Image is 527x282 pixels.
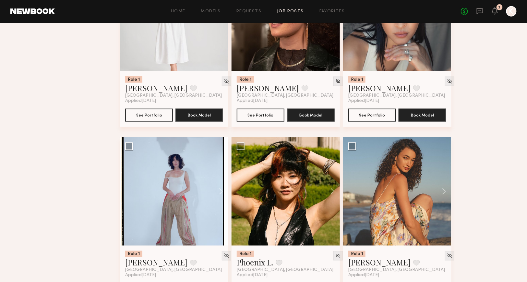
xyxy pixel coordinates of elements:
[236,9,261,14] a: Requests
[399,109,446,122] button: Book Model
[348,98,446,104] div: Applied [DATE]
[447,79,452,84] img: Unhide Model
[237,76,254,83] div: Role 1
[125,76,142,83] div: Role 1
[348,83,411,93] a: [PERSON_NAME]
[237,268,333,273] span: [GEOGRAPHIC_DATA], [GEOGRAPHIC_DATA]
[201,9,221,14] a: Models
[348,273,446,278] div: Applied [DATE]
[224,79,229,84] img: Unhide Model
[335,253,341,259] img: Unhide Model
[237,98,335,104] div: Applied [DATE]
[348,268,445,273] span: [GEOGRAPHIC_DATA], [GEOGRAPHIC_DATA]
[506,6,517,17] a: K
[125,83,187,93] a: [PERSON_NAME]
[287,112,335,117] a: Book Model
[348,109,396,122] button: See Portfolio
[335,79,341,84] img: Unhide Model
[348,93,445,98] span: [GEOGRAPHIC_DATA], [GEOGRAPHIC_DATA]
[277,9,304,14] a: Job Posts
[348,251,365,257] div: Role 1
[171,9,186,14] a: Home
[125,251,142,257] div: Role 1
[399,112,446,117] a: Book Model
[125,257,187,268] a: [PERSON_NAME]
[125,268,222,273] span: [GEOGRAPHIC_DATA], [GEOGRAPHIC_DATA]
[237,83,299,93] a: [PERSON_NAME]
[125,273,223,278] div: Applied [DATE]
[447,253,452,259] img: Unhide Model
[224,253,229,259] img: Unhide Model
[237,251,254,257] div: Role 1
[125,98,223,104] div: Applied [DATE]
[498,6,501,9] div: 2
[348,76,365,83] div: Role 1
[287,109,335,122] button: Book Model
[319,9,345,14] a: Favorites
[125,109,173,122] button: See Portfolio
[125,93,222,98] span: [GEOGRAPHIC_DATA], [GEOGRAPHIC_DATA]
[237,273,335,278] div: Applied [DATE]
[175,112,223,117] a: Book Model
[237,257,273,268] a: Phoenix L.
[175,109,223,122] button: Book Model
[237,93,333,98] span: [GEOGRAPHIC_DATA], [GEOGRAPHIC_DATA]
[237,109,284,122] button: See Portfolio
[348,257,411,268] a: [PERSON_NAME]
